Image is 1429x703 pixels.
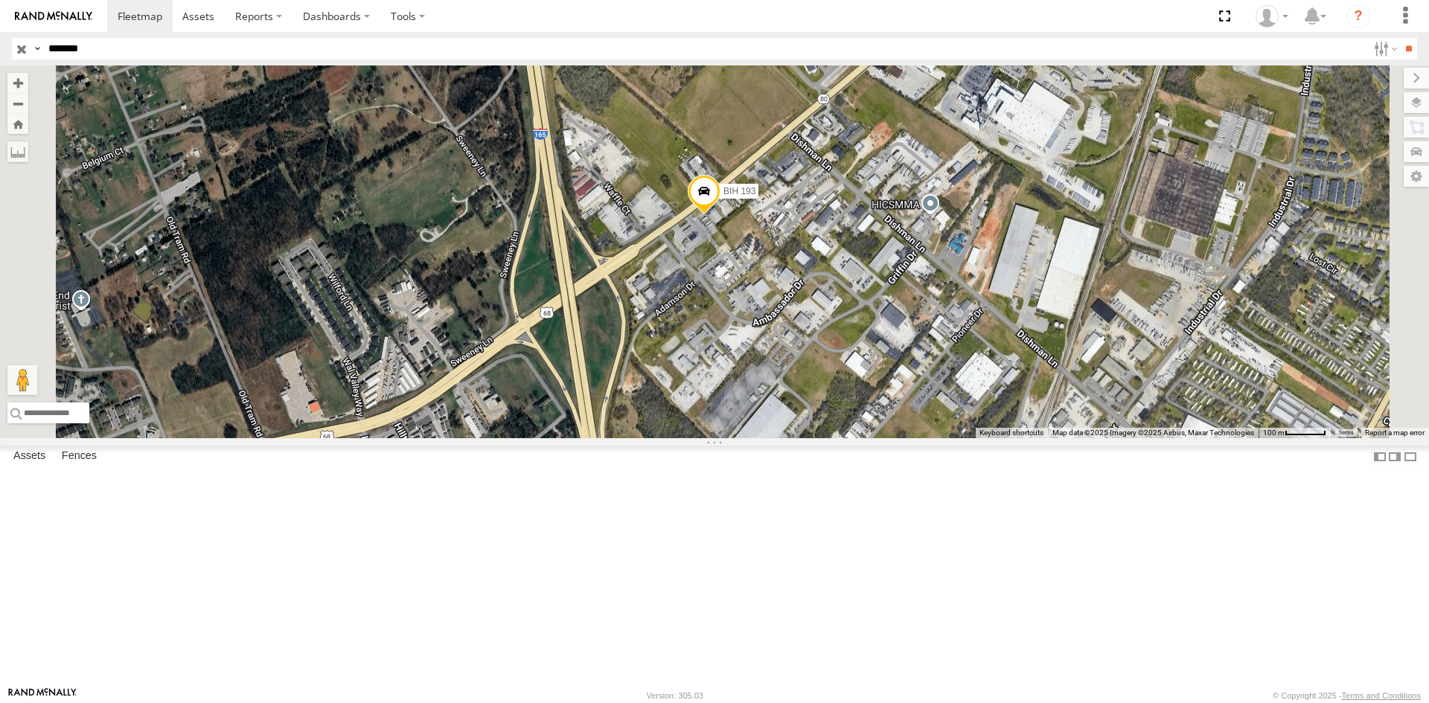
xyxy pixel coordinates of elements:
[1263,428,1285,437] span: 100 m
[1404,166,1429,187] label: Map Settings
[723,185,755,196] span: BIH 193
[8,688,77,703] a: Visit our Website
[15,11,92,22] img: rand-logo.svg
[1403,446,1418,467] label: Hide Summary Table
[1259,428,1331,438] button: Map Scale: 100 m per 52 pixels
[647,691,703,700] div: Version: 305.03
[1346,4,1370,28] i: ?
[1250,5,1294,28] div: Nele .
[1342,691,1421,700] a: Terms and Conditions
[1052,428,1254,437] span: Map data ©2025 Imagery ©2025 Airbus, Maxar Technologies
[7,365,37,395] button: Drag Pegman onto the map to open Street View
[7,93,28,114] button: Zoom out
[54,446,104,467] label: Fences
[1372,446,1387,467] label: Dock Summary Table to the Left
[6,446,53,467] label: Assets
[1273,691,1421,700] div: © Copyright 2025 -
[31,38,43,60] label: Search Query
[1387,446,1402,467] label: Dock Summary Table to the Right
[1365,428,1425,437] a: Report a map error
[7,73,28,93] button: Zoom in
[7,141,28,162] label: Measure
[979,428,1043,438] button: Keyboard shortcuts
[1368,38,1400,60] label: Search Filter Options
[1338,430,1354,436] a: Terms
[7,114,28,134] button: Zoom Home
